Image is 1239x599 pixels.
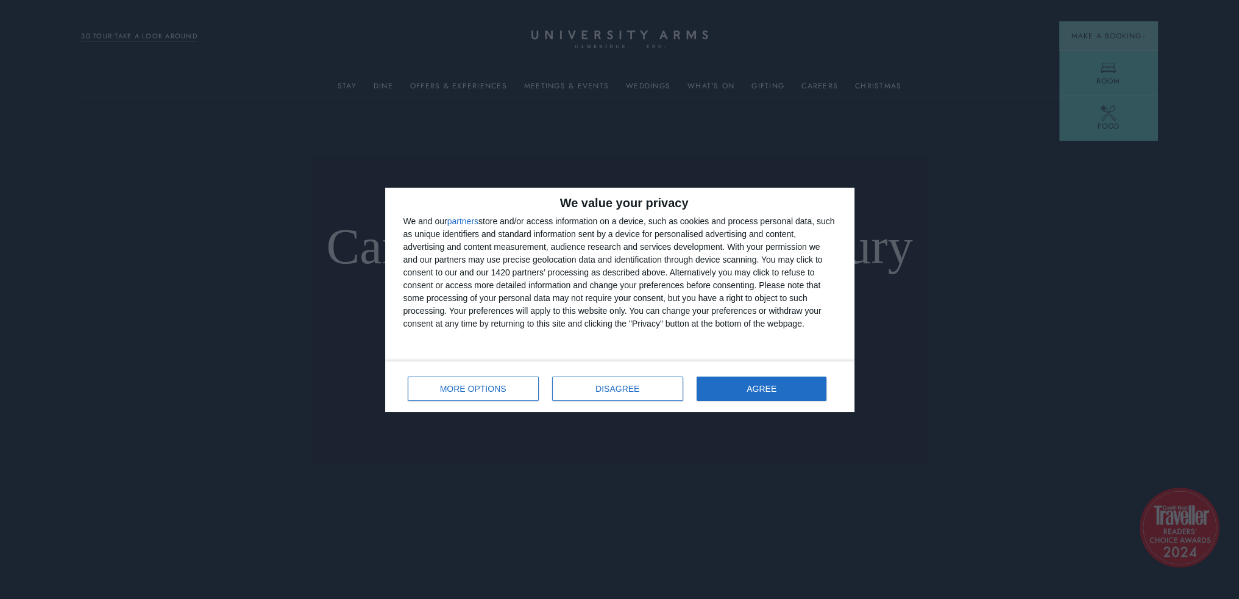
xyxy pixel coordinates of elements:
[440,385,506,393] span: MORE OPTIONS
[447,217,478,225] button: partners
[595,385,639,393] span: DISAGREE
[697,377,827,401] button: AGREE
[747,385,776,393] span: AGREE
[403,215,836,330] div: We and our store and/or access information on a device, such as cookies and process personal data...
[408,377,539,401] button: MORE OPTIONS
[552,377,683,401] button: DISAGREE
[385,188,854,412] div: qc-cmp2-ui
[403,197,836,209] h2: We value your privacy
